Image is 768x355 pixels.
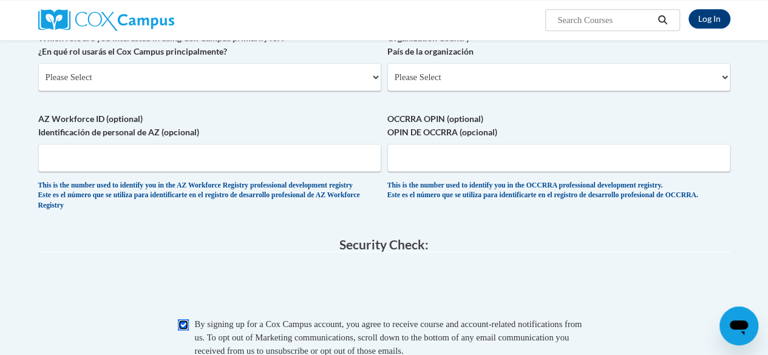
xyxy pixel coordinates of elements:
span: Security Check: [339,237,429,252]
iframe: Button to launch messaging window [719,306,758,345]
a: Log In [688,9,730,29]
div: This is the number used to identify you in the AZ Workforce Registry professional development reg... [38,181,381,211]
label: OCCRRA OPIN (optional) OPIN DE OCCRRA (opcional) [387,112,730,139]
label: Which role are you interested in using Cox Campus primarily for? ¿En qué rol usarás el Cox Campus... [38,32,381,58]
label: AZ Workforce ID (optional) Identificación de personal de AZ (opcional) [38,112,381,139]
div: This is the number used to identify you in the OCCRRA professional development registry. Este es ... [387,181,730,201]
input: Search Courses [556,13,653,27]
img: Cox Campus [38,9,174,31]
label: Organization Country País de la organización [387,32,730,58]
button: Search [653,13,671,27]
iframe: reCAPTCHA [292,264,477,311]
